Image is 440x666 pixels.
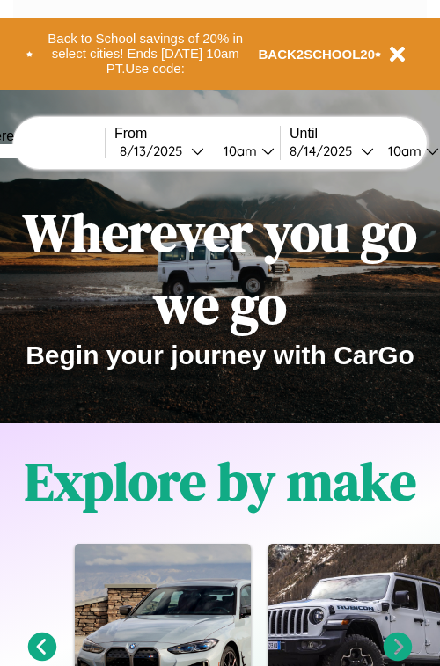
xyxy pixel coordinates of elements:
div: 10am [215,143,261,159]
div: 8 / 13 / 2025 [120,143,191,159]
button: Back to School savings of 20% in select cities! Ends [DATE] 10am PT.Use code: [33,26,259,81]
button: 8/13/2025 [114,142,209,160]
b: BACK2SCHOOL20 [259,47,376,62]
label: From [114,126,280,142]
button: 10am [209,142,280,160]
div: 8 / 14 / 2025 [290,143,361,159]
h1: Explore by make [25,445,416,517]
div: 10am [379,143,426,159]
